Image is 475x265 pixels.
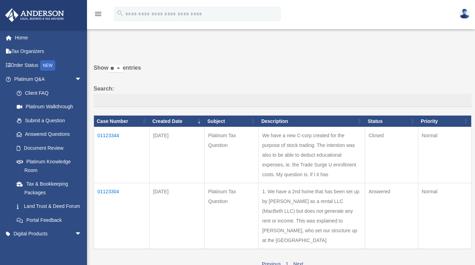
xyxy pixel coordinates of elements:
td: [DATE] [150,127,205,183]
a: Portal Feedback [10,213,89,227]
td: 01123304 [94,183,150,249]
td: 01123344 [94,127,150,183]
td: We have a new C-corp created for the purpose of stock trading. The intention was also to be able ... [259,127,365,183]
input: Search: [94,94,472,107]
td: Normal [418,127,471,183]
a: Platinum Walkthrough [10,100,89,114]
td: Normal [418,183,471,249]
td: Closed [365,127,418,183]
label: Show entries [94,63,472,80]
a: My Entitiesarrow_drop_down [5,241,92,255]
th: Created Date: activate to sort column ascending [150,115,205,127]
td: Platinum Tax Question [205,127,259,183]
i: menu [94,10,102,18]
th: Priority: activate to sort column ascending [418,115,471,127]
a: Tax Organizers [5,45,92,59]
a: Land Trust & Deed Forum [10,200,89,213]
a: Order StatusNEW [5,58,92,72]
th: Status: activate to sort column ascending [365,115,418,127]
span: arrow_drop_down [75,227,89,241]
td: Platinum Tax Question [205,183,259,249]
select: Showentries [109,65,123,73]
a: Submit a Question [10,114,89,127]
a: Answered Questions [10,127,85,141]
label: Search: [94,84,472,107]
th: Subject: activate to sort column ascending [205,115,259,127]
div: NEW [40,60,55,71]
a: Home [5,31,92,45]
td: 1. We have a 2nd home that has been set up by [PERSON_NAME] as a rental LLC (MacBeth LLC) but doe... [259,183,365,249]
a: menu [94,12,102,18]
a: Client FAQ [10,86,89,100]
th: Case Number: activate to sort column ascending [94,115,150,127]
a: Digital Productsarrow_drop_down [5,227,92,241]
a: Document Review [10,141,89,155]
span: arrow_drop_down [75,72,89,87]
span: arrow_drop_down [75,241,89,255]
td: [DATE] [150,183,205,249]
img: Anderson Advisors Platinum Portal [3,8,66,22]
img: User Pic [459,9,470,19]
th: Description: activate to sort column ascending [259,115,365,127]
a: Platinum Q&Aarrow_drop_down [5,72,89,86]
a: Platinum Knowledge Room [10,155,89,177]
a: Tax & Bookkeeping Packages [10,177,89,200]
td: Answered [365,183,418,249]
i: search [116,9,124,17]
